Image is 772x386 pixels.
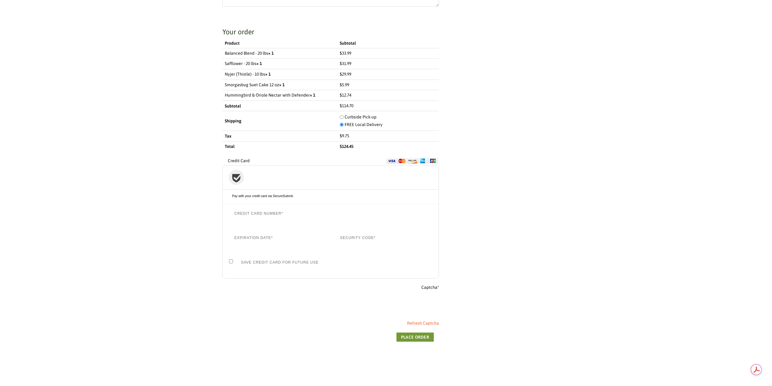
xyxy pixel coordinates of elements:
[222,111,337,131] th: Shipping
[345,121,383,128] label: FREE Local Delivery
[236,260,319,265] label: Save Credit Card for Future Use
[340,93,351,97] bdi: 12.74
[386,157,438,165] img: Credit Card
[340,144,353,149] bdi: 124.45
[340,51,351,56] bdi: 33.99
[222,141,337,152] th: Total
[222,90,337,101] td: Hummingbird & Oriole Nectar with Defender
[310,93,315,97] strong: × 1
[340,72,342,77] span: $
[340,72,351,77] bdi: 29.99
[337,38,439,48] th: Subtotal
[222,28,439,37] h3: Your order
[229,235,327,241] label: Expiration date
[340,61,351,66] bdi: 31.99
[222,101,337,111] th: Subtotal
[222,59,337,69] td: Safflower - 20 lbs
[340,82,342,87] span: $
[345,114,376,121] label: Curbside Pick-up
[396,333,434,342] button: Place order
[340,93,342,97] span: $
[222,69,337,80] td: Nyjer (Thistle) - 10 lbs
[340,144,342,149] span: $
[265,72,271,77] strong: × 1
[407,321,439,326] a: Refresh Captcha
[335,235,432,241] label: Security code
[222,48,337,59] td: Balanced Blend - 20 lbs
[340,133,349,138] span: 9.75
[222,295,315,318] iframe: reCAPTCHA
[340,133,342,138] span: $
[279,82,285,87] strong: × 1
[222,38,337,48] th: Product
[340,103,342,108] span: $
[268,51,274,56] strong: × 1
[340,61,342,66] span: $
[229,210,432,217] label: Credit Card number
[340,103,353,108] bdi: 114.70
[222,157,439,165] label: Credit Card
[222,80,337,90] td: Smorgasbug Suet Cake 12 oz
[229,194,432,198] p: Pay with your credit card via SecureSubmit.
[256,61,262,66] strong: × 1
[340,82,349,87] bdi: 5.99
[222,284,439,291] label: Captcha
[340,51,342,56] span: $
[222,131,337,142] th: Tax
